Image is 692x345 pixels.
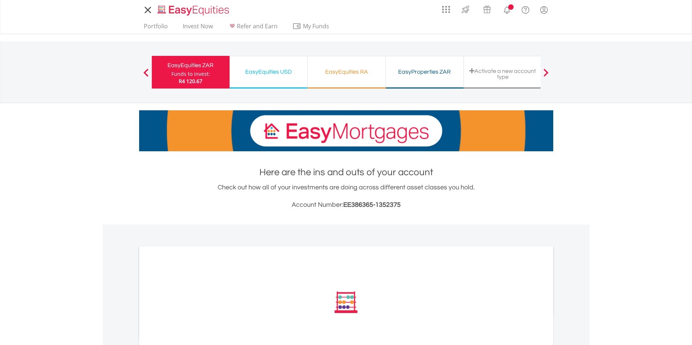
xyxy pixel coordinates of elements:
[139,110,553,151] img: EasyMortage Promotion Banner
[179,78,202,85] span: R4 120.67
[141,22,171,34] a: Portfolio
[312,67,381,77] div: EasyEquities RA
[139,200,553,210] h3: Account Number:
[442,5,450,13] img: grid-menu-icon.svg
[390,67,459,77] div: EasyProperties ZAR
[535,2,553,18] a: My Profile
[139,166,553,179] h1: Here are the ins and outs of your account
[171,70,210,78] div: Funds to invest:
[343,201,401,208] span: EE386365-1352375
[481,4,493,15] img: vouchers-v2.svg
[237,22,278,30] span: Refer and Earn
[516,2,535,16] a: FAQ's and Support
[180,22,216,34] a: Invest Now
[476,2,498,15] a: Vouchers
[139,182,553,210] div: Check out how all of your investments are doing across different asset classes you hold.
[437,2,455,13] a: AppsGrid
[156,60,225,70] div: EasyEquities ZAR
[234,67,303,77] div: EasyEquities USD
[460,4,472,15] img: thrive-v2.svg
[156,4,232,16] img: EasyEquities_Logo.png
[155,2,232,16] a: Home page
[498,2,516,16] a: Notifications
[468,68,537,80] div: Activate a new account type
[292,21,340,31] span: My Funds
[225,22,280,34] a: Refer and Earn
